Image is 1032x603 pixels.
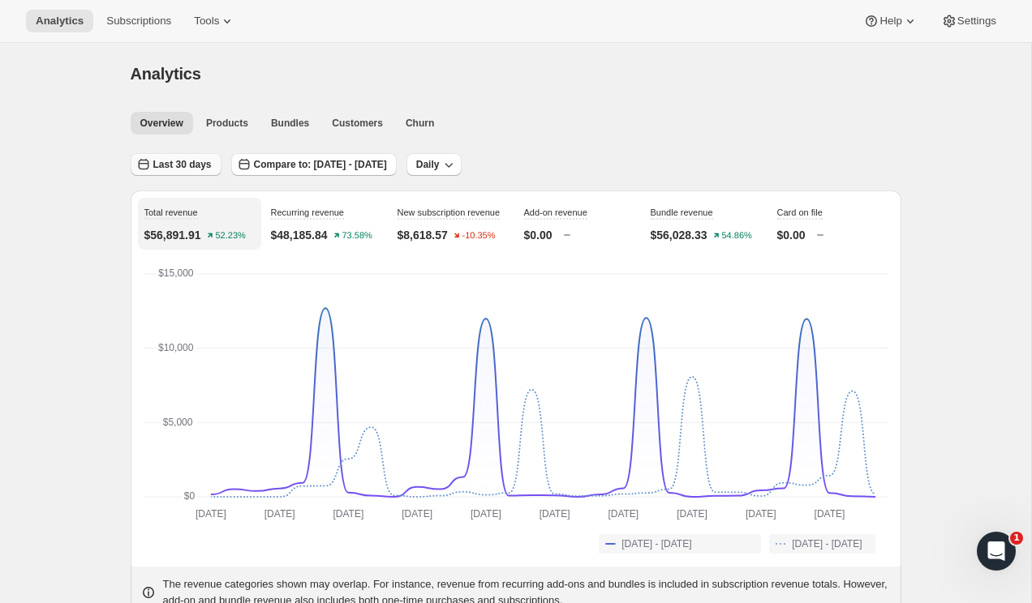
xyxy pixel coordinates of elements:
[416,158,440,171] span: Daily
[402,508,432,520] text: [DATE]
[931,10,1006,32] button: Settings
[769,534,875,554] button: [DATE] - [DATE]
[651,227,707,243] p: $56,028.33
[677,508,707,520] text: [DATE]
[162,417,192,428] text: $5,000
[231,153,397,176] button: Compare to: [DATE] - [DATE]
[814,508,845,520] text: [DATE]
[333,508,363,520] text: [DATE]
[777,227,806,243] p: $0.00
[158,342,194,353] text: $10,000
[524,207,587,217] span: Add-on revenue
[608,508,639,520] text: [DATE]
[879,15,901,28] span: Help
[144,207,198,217] span: Total revenue
[342,231,372,241] text: 73.58%
[97,10,181,32] button: Subscriptions
[131,153,221,176] button: Last 30 days
[254,158,387,171] span: Compare to: [DATE] - [DATE]
[539,508,570,520] text: [DATE]
[792,537,862,550] span: [DATE] - [DATE]
[621,537,691,550] span: [DATE] - [DATE]
[271,207,345,217] span: Recurring revenue
[153,158,212,171] span: Last 30 days
[26,10,93,32] button: Analytics
[206,117,248,130] span: Products
[599,534,761,554] button: [DATE] - [DATE]
[406,153,462,176] button: Daily
[854,10,927,32] button: Help
[977,532,1016,571] iframe: Intercom live chat
[777,207,823,217] span: Card on file
[271,227,328,243] p: $48,185.84
[196,508,226,520] text: [DATE]
[36,15,84,28] span: Analytics
[957,15,996,28] span: Settings
[470,508,501,520] text: [DATE]
[131,65,201,83] span: Analytics
[215,231,246,241] text: 52.23%
[184,10,245,32] button: Tools
[721,231,752,241] text: 54.86%
[462,231,495,241] text: -10.35%
[271,117,309,130] span: Bundles
[406,117,434,130] span: Churn
[398,227,448,243] p: $8,618.57
[183,490,195,502] text: $0
[1010,532,1023,545] span: 1
[140,117,183,130] span: Overview
[194,15,219,28] span: Tools
[144,227,201,243] p: $56,891.91
[332,117,383,130] span: Customers
[106,15,171,28] span: Subscriptions
[745,508,776,520] text: [DATE]
[651,207,713,217] span: Bundle revenue
[524,227,553,243] p: $0.00
[158,267,194,279] text: $15,000
[398,207,501,217] span: New subscription revenue
[264,508,295,520] text: [DATE]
